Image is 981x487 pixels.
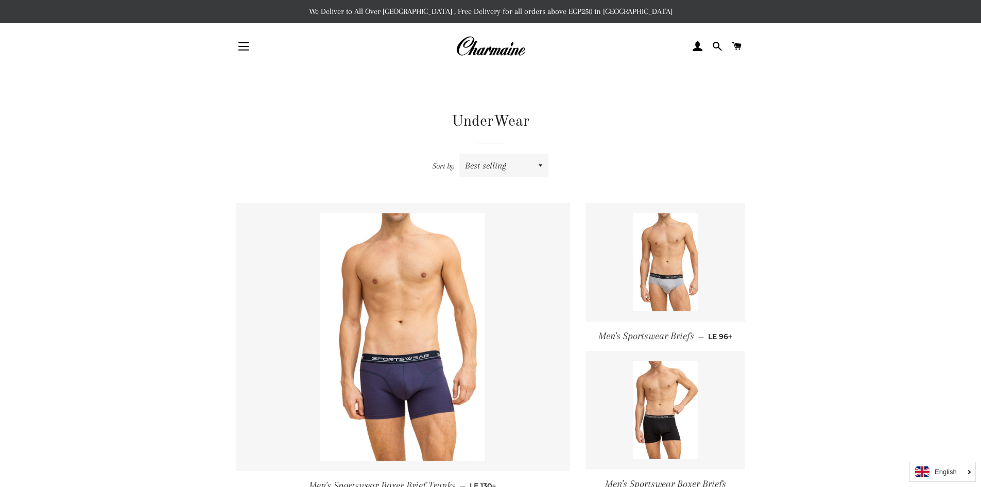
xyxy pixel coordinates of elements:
[598,330,694,342] span: Men's Sportswear Briefs
[915,466,970,477] a: English
[433,161,455,171] span: Sort by
[708,332,733,341] span: LE 96
[935,468,957,475] i: English
[236,111,746,132] h1: UnderWear
[586,322,745,351] a: Men's Sportswear Briefs — LE 96
[456,35,525,58] img: Charmaine Egypt
[698,332,704,341] span: —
